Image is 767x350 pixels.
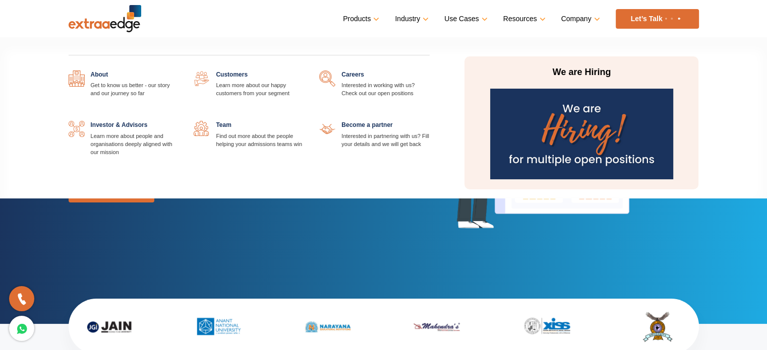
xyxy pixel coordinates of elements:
[503,12,544,26] a: Resources
[395,12,427,26] a: Industry
[487,66,676,79] p: We are Hiring
[561,12,598,26] a: Company
[444,12,485,26] a: Use Cases
[343,12,377,26] a: Products
[616,9,699,29] a: Let’s Talk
